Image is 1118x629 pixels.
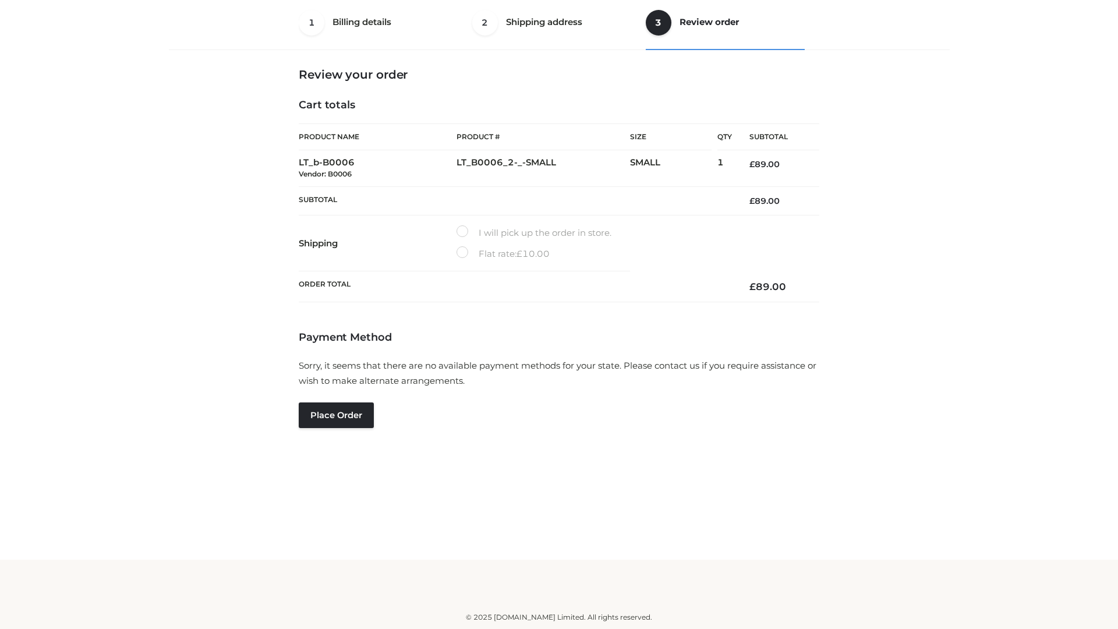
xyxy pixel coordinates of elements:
button: Place order [299,402,374,428]
span: £ [516,248,522,259]
span: £ [749,196,755,206]
th: Order Total [299,271,732,302]
h4: Cart totals [299,99,819,112]
th: Shipping [299,215,457,271]
th: Qty [717,123,732,150]
td: LT_B0006_2-_-SMALL [457,150,630,187]
small: Vendor: B0006 [299,169,352,178]
span: £ [749,281,756,292]
h4: Payment Method [299,331,819,344]
span: £ [749,159,755,169]
bdi: 89.00 [749,159,780,169]
td: 1 [717,150,732,187]
td: LT_b-B0006 [299,150,457,187]
label: I will pick up the order in store. [457,225,611,241]
div: © 2025 [DOMAIN_NAME] Limited. All rights reserved. [173,612,945,623]
bdi: 10.00 [516,248,550,259]
td: SMALL [630,150,717,187]
label: Flat rate: [457,246,550,262]
bdi: 89.00 [749,196,780,206]
h3: Review your order [299,68,819,82]
span: Sorry, it seems that there are no available payment methods for your state. Please contact us if ... [299,360,816,386]
th: Subtotal [299,186,732,215]
bdi: 89.00 [749,281,786,292]
th: Product Name [299,123,457,150]
th: Size [630,124,712,150]
th: Subtotal [732,124,819,150]
th: Product # [457,123,630,150]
